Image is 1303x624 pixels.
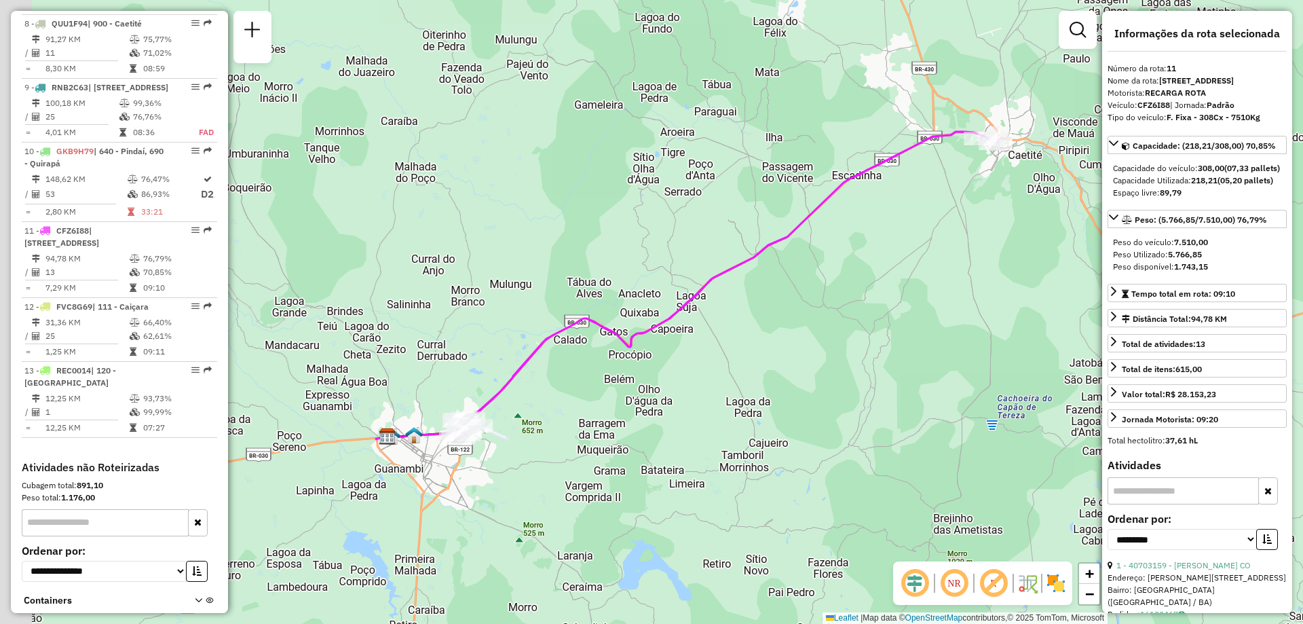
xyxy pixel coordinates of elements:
[823,612,1108,624] div: Map data © contributors,© 2025 TomTom, Microsoft
[32,318,40,327] i: Distância Total
[77,480,103,490] strong: 891,10
[143,252,211,265] td: 76,79%
[899,567,931,600] span: Ocultar deslocamento
[1045,572,1067,594] img: Exibir/Ocultar setores
[1174,237,1208,247] strong: 7.510,00
[1108,584,1287,608] div: Bairro: [GEOGRAPHIC_DATA] ([GEOGRAPHIC_DATA] / BA)
[45,329,129,343] td: 25
[24,593,177,608] span: Containers
[1108,157,1287,204] div: Capacidade: (218,21/308,00) 70,85%
[32,255,40,263] i: Distância Total
[143,316,211,329] td: 66,40%
[1113,237,1208,247] span: Peso do veículo:
[143,265,211,279] td: 70,85%
[32,175,40,183] i: Distância Total
[24,46,31,60] td: /
[24,421,31,435] td: =
[22,461,217,474] h4: Atividades não Roteirizadas
[24,225,99,248] span: | [STREET_ADDRESS]
[1170,100,1234,110] span: | Jornada:
[1108,459,1287,472] h4: Atividades
[1108,284,1287,302] a: Tempo total em rota: 09:10
[22,543,217,559] label: Ordenar por:
[191,226,200,234] em: Opções
[22,479,217,492] div: Cubagem total:
[1085,565,1094,582] span: +
[1159,75,1234,86] strong: [STREET_ADDRESS]
[143,421,211,435] td: 07:27
[56,146,94,156] span: GKB9H79
[1108,309,1287,327] a: Distância Total:94,78 KM
[32,99,40,107] i: Distância Total
[130,255,140,263] i: % de utilização do peso
[379,428,396,445] img: CDD Guanambi
[826,613,858,623] a: Leaflet
[204,83,212,91] em: Rota exportada
[24,62,31,75] td: =
[45,126,119,139] td: 4,01 KM
[1085,585,1094,602] span: −
[405,426,423,444] img: 400 UDC Full Guanambi
[1256,529,1278,550] button: Ordem crescente
[938,567,970,600] span: Ocultar NR
[130,394,140,403] i: % de utilização do peso
[32,190,40,198] i: Total de Atividades
[24,18,142,29] span: 8 -
[1108,334,1287,352] a: Total de atividades:13
[1198,163,1224,173] strong: 308,00
[1122,313,1227,325] div: Distância Total:
[143,345,211,359] td: 09:11
[24,146,164,168] span: | 640 - Pindaí, 690 - Quirapá
[132,96,185,110] td: 99,36%
[204,19,212,27] em: Rota exportada
[128,190,138,198] i: % de utilização da cubagem
[92,301,149,312] span: | 111 - Caiçara
[130,318,140,327] i: % de utilização do peso
[56,225,89,236] span: CFZ6I88
[1108,210,1287,228] a: Peso: (5.766,85/7.510,00) 76,79%
[45,110,119,124] td: 25
[32,49,40,57] i: Total de Atividades
[201,187,214,202] p: D2
[1137,100,1170,110] strong: CFZ6I88
[45,96,119,110] td: 100,18 KM
[119,113,130,121] i: % de utilização da cubagem
[1122,414,1218,426] div: Jornada Motorista: 09:20
[24,405,31,419] td: /
[45,405,129,419] td: 1
[1108,409,1287,428] a: Jornada Motorista: 09:20
[1108,511,1287,527] label: Ordenar por:
[45,281,129,295] td: 7,29 KM
[1224,163,1280,173] strong: (07,33 pallets)
[1196,339,1205,349] strong: 13
[1113,261,1281,273] div: Peso disponível:
[1168,249,1202,259] strong: 5.766,85
[56,301,92,312] span: FVC8G69
[24,126,31,139] td: =
[24,301,149,312] span: 12 -
[32,394,40,403] i: Distância Total
[45,265,129,279] td: 13
[191,147,200,155] em: Opções
[132,126,185,139] td: 08:36
[119,128,126,136] i: Tempo total em rota
[52,18,88,29] span: QUU1F94
[1174,261,1208,272] strong: 1.743,15
[861,613,863,623] span: |
[1178,610,1185,619] i: Observações
[132,110,185,124] td: 76,76%
[1108,62,1287,75] div: Número da rota:
[1191,175,1217,185] strong: 218,21
[239,16,266,47] a: Nova sessão e pesquisa
[1207,100,1234,110] strong: Padrão
[45,345,129,359] td: 1,25 KM
[32,268,40,276] i: Total de Atividades
[140,172,200,186] td: 76,47%
[191,19,200,27] em: Opções
[24,146,164,168] span: 10 -
[22,492,217,504] div: Peso total:
[191,366,200,374] em: Opções
[130,65,136,73] i: Tempo total em rota
[1116,560,1251,570] a: 1 - 40703159 - [PERSON_NAME] CO
[1108,435,1287,447] div: Total hectolitro:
